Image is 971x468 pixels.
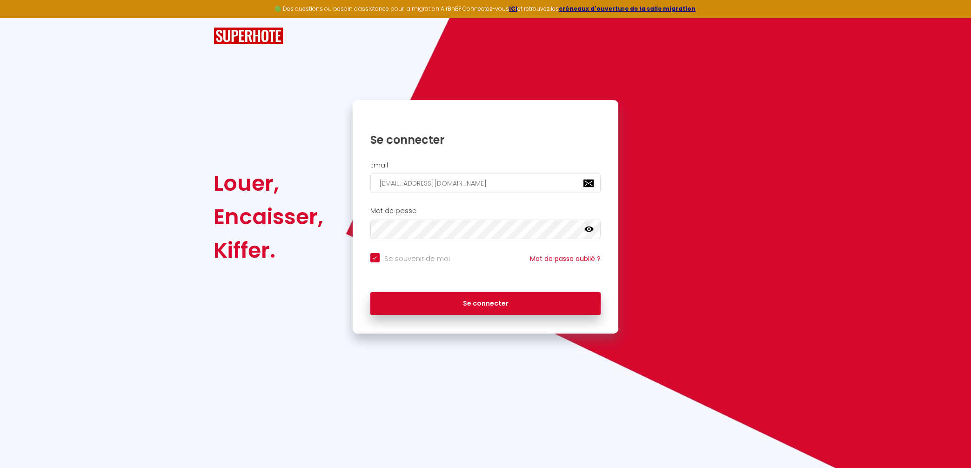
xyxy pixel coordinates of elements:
a: ICI [509,5,517,13]
div: Louer, [214,167,323,200]
div: Kiffer. [214,234,323,267]
input: Ton Email [370,174,601,193]
img: SuperHote logo [214,27,283,45]
h2: Email [370,161,601,169]
a: créneaux d'ouverture de la salle migration [559,5,696,13]
button: Se connecter [370,292,601,315]
h1: Se connecter [370,133,601,147]
div: Encaisser, [214,200,323,234]
h2: Mot de passe [370,207,601,215]
a: Mot de passe oublié ? [530,254,601,263]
